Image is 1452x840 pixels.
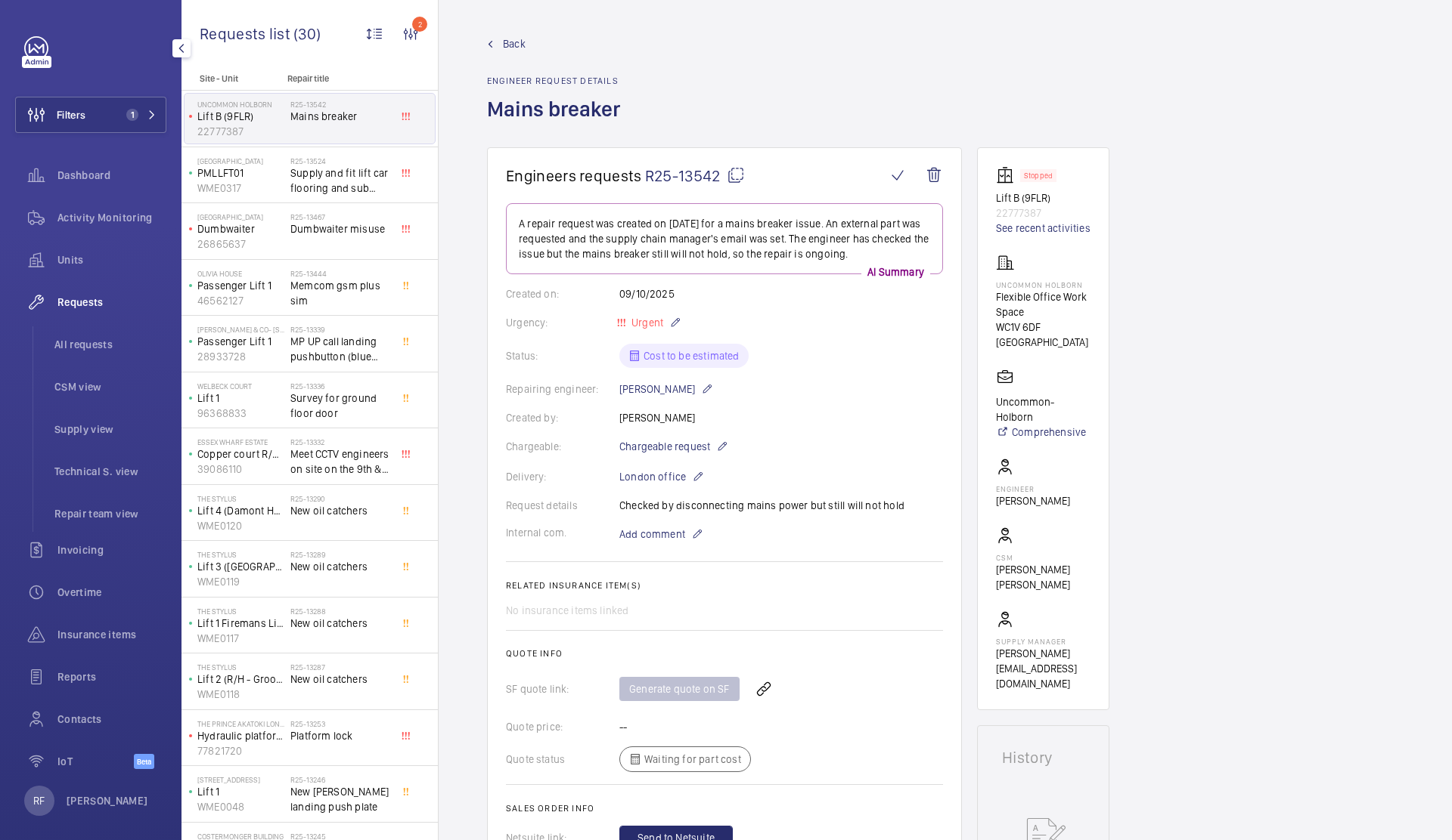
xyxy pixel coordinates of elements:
[619,380,713,398] p: [PERSON_NAME]
[197,616,284,631] p: Lift 1 Firemans Lift (L/H - Groove House)
[290,221,390,236] span: Dumbwaiter misuse
[290,437,390,446] h2: R25-13332
[503,36,526,51] span: Back
[57,168,166,183] span: Dashboard
[290,381,390,391] h2: R25-13336
[197,672,284,687] p: Lift 2 (R/H - Groove House)
[197,293,284,308] p: 46562127
[290,278,390,308] span: Memcom gsm plus sim
[197,212,284,221] p: [GEOGRAPHIC_DATA]
[487,76,629,86] h2: Engineer request details
[57,669,166,684] span: Reports
[290,334,390,364] span: MP UP call landing pushbutton (blue light) 2APNNRE1SA2
[506,803,943,814] h2: Sales order info
[290,559,390,574] span: New oil catchers
[290,212,390,221] h2: R25-13467
[996,553,1091,562] p: CSM
[197,269,284,278] p: Olivia House
[197,518,284,533] p: WME0120
[197,631,284,646] p: WME0117
[197,662,284,672] p: The Stylus
[1024,173,1053,178] p: Stopped
[197,574,284,589] p: WME0119
[197,236,284,252] p: 26865637
[628,317,663,329] span: Urgent
[197,503,284,518] p: Lift 4 (Damont House)
[506,166,642,185] span: Engineers requests
[996,320,1091,350] p: WC1V 6DF [GEOGRAPHIC_DATA]
[57,712,166,727] span: Contacts
[861,264,930,279] p: AI Summary
[996,394,1091,425] p: Uncommon- Holborn
[197,100,284,109] p: Uncommon Holborn
[197,381,284,391] p: Welbeck Court
[197,799,284,814] p: WME0048
[290,728,390,743] span: Platform lock
[197,743,284,758] p: 77821720
[290,156,390,165] h2: R25-13524
[619,527,685,542] span: Add comment
[197,550,284,559] p: The Stylus
[54,422,166,437] span: Supply view
[57,627,166,642] span: Insurance items
[197,559,284,574] p: Lift 3 ([GEOGRAPHIC_DATA])
[996,221,1091,236] a: See recent activities
[996,646,1091,691] p: [PERSON_NAME][EMAIL_ADDRESS][DOMAIN_NAME]
[287,73,387,84] p: Repair title
[197,124,284,139] p: 22777387
[197,325,284,334] p: [PERSON_NAME] & Co- [STREET_ADDRESS]
[197,728,284,743] p: Hydraulic platform lift
[15,97,166,133] button: Filters1
[290,100,390,109] h2: R25-13542
[126,109,138,121] span: 1
[200,24,293,43] span: Requests list
[290,550,390,559] h2: R25-13289
[290,269,390,278] h2: R25-13444
[996,425,1091,440] a: Comprehensive
[290,391,390,421] span: Survey for ground floor door
[996,205,1091,221] p: 22777387
[1002,750,1084,765] h1: History
[197,109,284,124] p: Lift B (9FLR)
[996,166,1020,184] img: elevator.svg
[290,672,390,687] span: New oil catchers
[996,484,1070,493] p: Engineer
[519,216,930,261] p: A repair request was created on [DATE] for a mains breaker issue. An external part was requested ...
[197,181,284,196] p: WME0317
[290,616,390,631] span: New oil catchers
[197,687,284,702] p: WME0118
[54,337,166,352] span: All requests
[197,221,284,236] p: Dumbwaiter
[197,165,284,181] p: PMLLFT01
[57,295,166,310] span: Requests
[54,379,166,394] span: CSM view
[181,73,281,84] p: Site - Unit
[57,107,85,122] span: Filters
[197,446,284,462] p: Copper court R/H lift
[619,468,704,486] p: London office
[996,190,1091,205] p: Lift B (9FLR)
[290,494,390,503] h2: R25-13290
[996,280,1091,289] p: Uncommon Holborn
[197,406,284,421] p: 96368833
[197,607,284,616] p: The Stylus
[290,325,390,334] h2: R25-13339
[645,166,745,185] span: R25-13542
[197,494,284,503] p: The Stylus
[290,719,390,728] h2: R25-13253
[57,210,166,225] span: Activity Monitoring
[197,391,284,406] p: Lift 1
[197,784,284,799] p: Lift 1
[996,637,1091,646] p: Supply manager
[290,446,390,477] span: Meet CCTV engineers on site on the 9th & 10th
[619,439,710,454] span: Chargeable request
[197,334,284,349] p: Passenger Lift 1
[996,562,1091,592] p: [PERSON_NAME] [PERSON_NAME]
[290,775,390,784] h2: R25-13246
[197,775,284,784] p: [STREET_ADDRESS]
[290,165,390,196] span: Supply and fit lift car flooring and sub base
[290,503,390,518] span: New oil catchers
[506,648,943,659] h2: Quote info
[134,754,154,769] span: Beta
[197,462,284,477] p: 39086110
